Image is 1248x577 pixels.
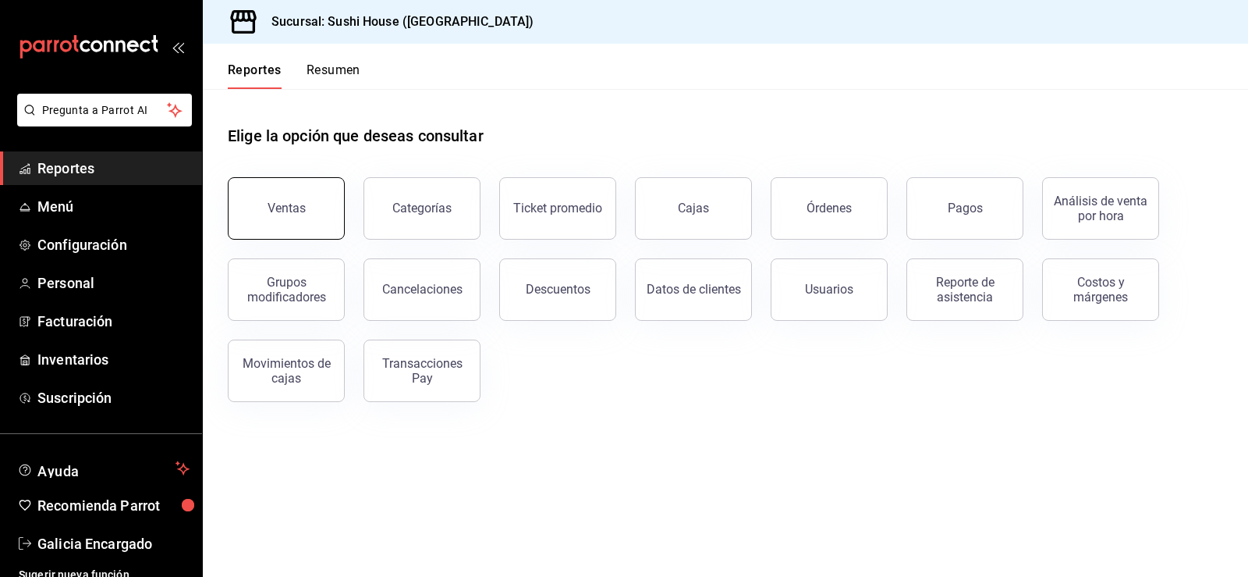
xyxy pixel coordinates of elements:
[42,102,168,119] span: Pregunta a Parrot AI
[906,258,1023,321] button: Reporte de asistencia
[228,124,484,148] h1: Elige la opción que deseas consultar
[37,533,190,554] span: Galicia Encargado
[37,311,190,332] span: Facturación
[228,62,360,89] div: navigation tabs
[228,340,345,402] button: Movimientos de cajas
[805,282,853,297] div: Usuarios
[1052,194,1149,223] div: Análisis de venta por hora
[363,258,480,321] button: Cancelaciones
[1052,275,1149,305] div: Costos y márgenes
[268,201,306,215] div: Ventas
[37,349,190,370] span: Inventarios
[11,113,192,130] a: Pregunta a Parrot AI
[37,387,190,408] span: Suscripción
[228,177,345,240] button: Ventas
[228,258,345,321] button: Grupos modificadores
[807,201,852,215] div: Órdenes
[172,41,184,53] button: open_drawer_menu
[635,258,752,321] button: Datos de clientes
[1042,177,1159,240] button: Análisis de venta por hora
[17,94,192,126] button: Pregunta a Parrot AI
[238,356,335,386] div: Movimientos de cajas
[259,12,534,31] h3: Sucursal: Sushi House ([GEOGRAPHIC_DATA])
[363,340,480,402] button: Transacciones Pay
[374,356,470,386] div: Transacciones Pay
[382,282,463,297] div: Cancelaciones
[513,201,602,215] div: Ticket promedio
[228,62,282,89] button: Reportes
[499,177,616,240] button: Ticket promedio
[37,196,190,217] span: Menú
[238,275,335,305] div: Grupos modificadores
[392,201,452,215] div: Categorías
[307,62,360,89] button: Resumen
[499,258,616,321] button: Descuentos
[771,177,888,240] button: Órdenes
[647,282,741,297] div: Datos de clientes
[363,177,480,240] button: Categorías
[948,201,983,215] div: Pagos
[916,275,1013,305] div: Reporte de asistencia
[635,177,752,240] a: Cajas
[771,258,888,321] button: Usuarios
[526,282,590,297] div: Descuentos
[678,199,710,218] div: Cajas
[906,177,1023,240] button: Pagos
[37,495,190,516] span: Recomienda Parrot
[1042,258,1159,321] button: Costos y márgenes
[37,459,169,478] span: Ayuda
[37,272,190,294] span: Personal
[37,158,190,179] span: Reportes
[37,234,190,255] span: Configuración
